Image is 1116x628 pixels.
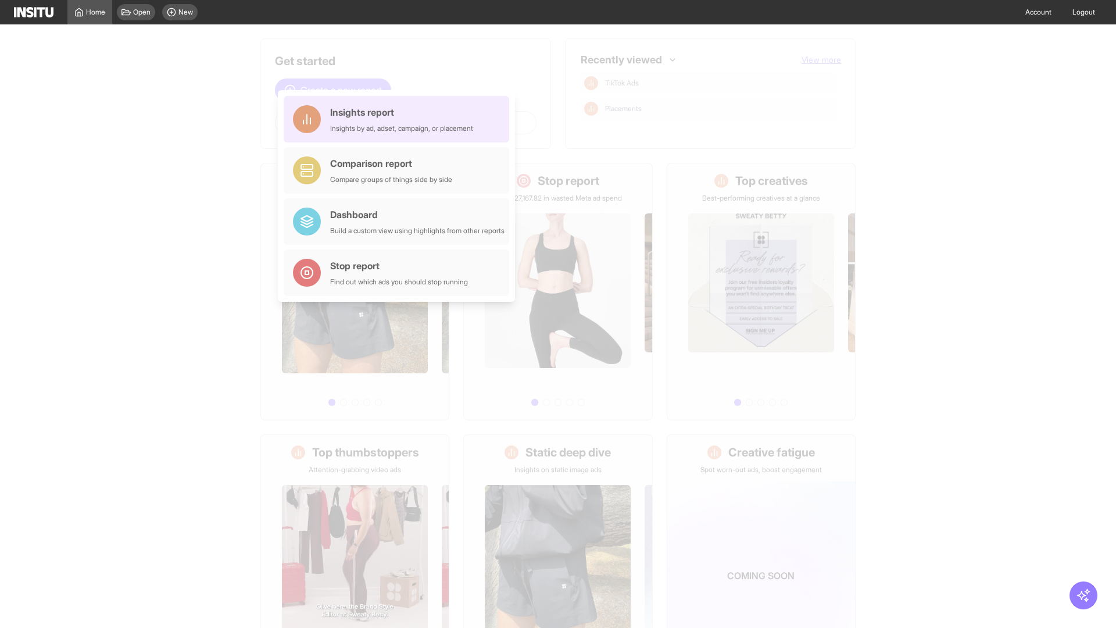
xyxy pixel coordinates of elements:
[330,226,505,235] div: Build a custom view using highlights from other reports
[330,175,452,184] div: Compare groups of things side by side
[330,259,468,273] div: Stop report
[330,277,468,287] div: Find out which ads you should stop running
[330,156,452,170] div: Comparison report
[330,124,473,133] div: Insights by ad, adset, campaign, or placement
[330,208,505,222] div: Dashboard
[86,8,105,17] span: Home
[330,105,473,119] div: Insights report
[133,8,151,17] span: Open
[14,7,53,17] img: Logo
[178,8,193,17] span: New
